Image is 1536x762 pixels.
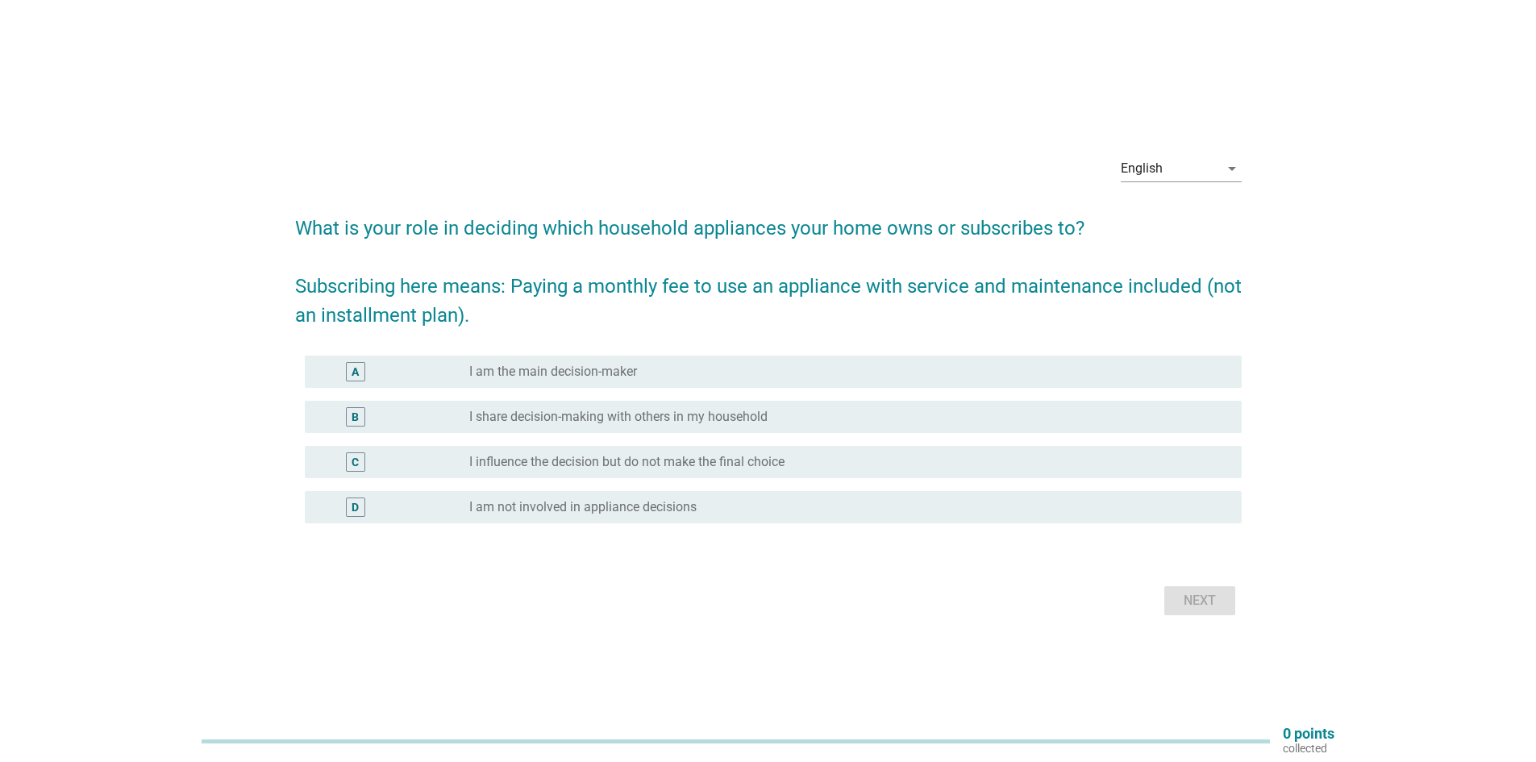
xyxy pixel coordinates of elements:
[1283,727,1334,741] p: 0 points
[1121,161,1163,176] div: English
[469,499,697,515] label: I am not involved in appliance decisions
[352,408,359,425] div: B
[469,409,768,425] label: I share decision-making with others in my household
[352,363,359,380] div: A
[1222,159,1242,178] i: arrow_drop_down
[469,454,785,470] label: I influence the decision but do not make the final choice
[352,498,359,515] div: D
[1283,741,1334,756] p: collected
[295,198,1242,330] h2: What is your role in deciding which household appliances your home owns or subscribes to? Subscri...
[469,364,637,380] label: I am the main decision-maker
[352,453,359,470] div: C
